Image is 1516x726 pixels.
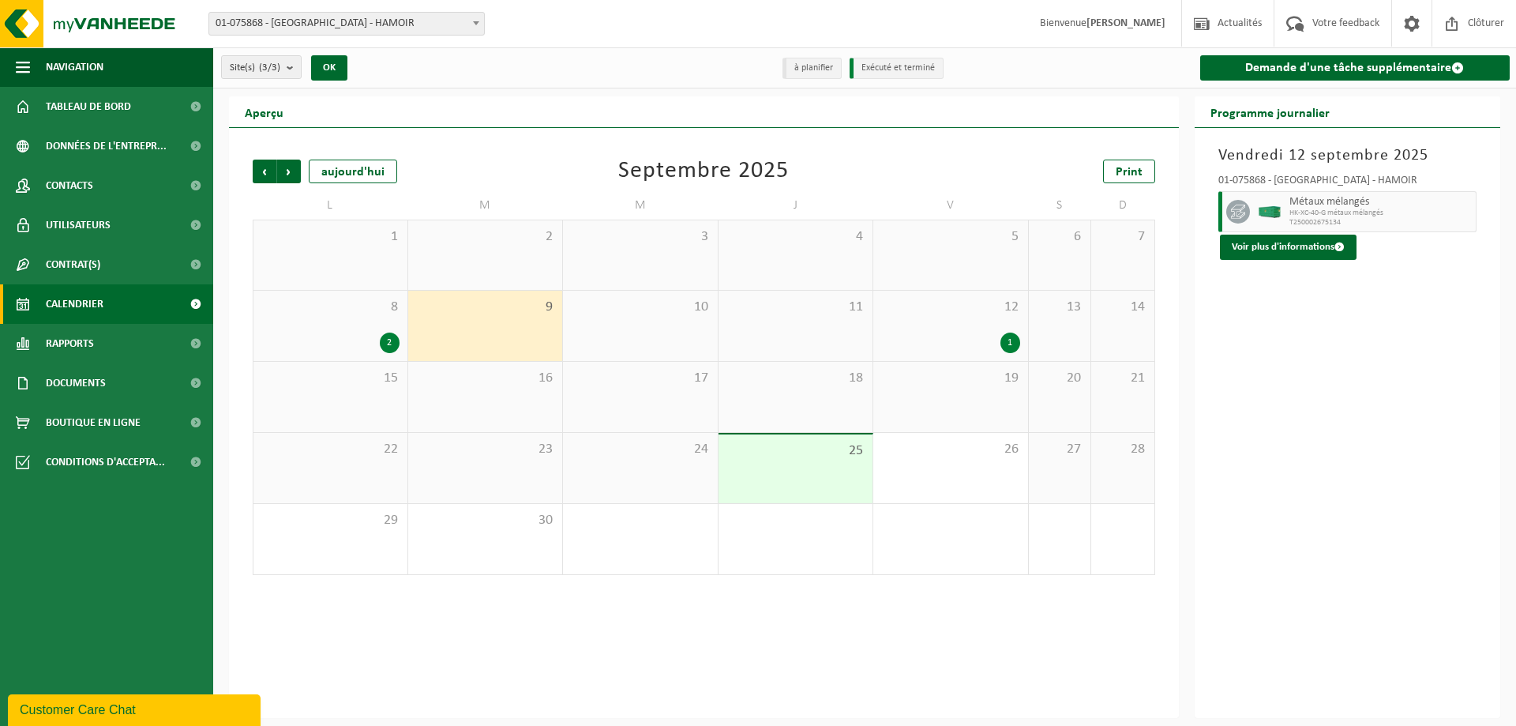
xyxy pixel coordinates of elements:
h3: Vendredi 12 septembre 2025 [1218,144,1477,167]
div: 1 [1000,333,1020,353]
td: J [719,191,874,220]
h2: Programme journalier [1195,96,1345,127]
td: L [253,191,408,220]
span: 01-075868 - BELOURTHE - HAMOIR [208,12,485,36]
a: Demande d'une tâche supplémentaire [1200,55,1510,81]
td: M [563,191,719,220]
img: HK-XC-40-GN-00 [1258,206,1281,218]
span: 01-075868 - BELOURTHE - HAMOIR [209,13,484,35]
iframe: chat widget [8,691,264,726]
span: 29 [261,512,400,529]
button: Voir plus d'informations [1220,235,1357,260]
span: 11 [726,299,865,316]
span: 30 [416,512,555,529]
span: 18 [726,370,865,387]
td: V [873,191,1029,220]
span: Contrat(s) [46,245,100,284]
span: Métaux mélangés [1289,196,1473,209]
span: 28 [1099,441,1146,458]
span: Boutique en ligne [46,403,141,442]
span: Suivant [277,160,301,183]
span: Rapports [46,324,94,363]
span: 23 [416,441,555,458]
span: 22 [261,441,400,458]
span: Données de l'entrepr... [46,126,167,166]
span: 1 [261,228,400,246]
span: 7 [1099,228,1146,246]
span: 13 [1037,299,1083,316]
span: 12 [881,299,1020,316]
button: OK [311,55,347,81]
span: Précédent [253,160,276,183]
span: 16 [416,370,555,387]
div: 01-075868 - [GEOGRAPHIC_DATA] - HAMOIR [1218,175,1477,191]
span: 17 [571,370,710,387]
a: Print [1103,160,1155,183]
li: Exécuté et terminé [850,58,944,79]
span: Utilisateurs [46,205,111,245]
span: 10 [571,299,710,316]
span: 20 [1037,370,1083,387]
count: (3/3) [259,62,280,73]
span: Tableau de bord [46,87,131,126]
span: 8 [261,299,400,316]
span: 24 [571,441,710,458]
span: Conditions d'accepta... [46,442,165,482]
span: 14 [1099,299,1146,316]
td: M [408,191,564,220]
span: 15 [261,370,400,387]
span: 25 [726,442,865,460]
button: Site(s)(3/3) [221,55,302,79]
td: S [1029,191,1092,220]
span: 21 [1099,370,1146,387]
span: 6 [1037,228,1083,246]
span: T250002675134 [1289,218,1473,228]
span: 2 [416,228,555,246]
span: Site(s) [230,56,280,80]
span: Contacts [46,166,93,205]
span: Print [1116,166,1143,179]
li: à planifier [782,58,842,79]
span: Calendrier [46,284,103,324]
span: HK-XC-40-G métaux mélangés [1289,209,1473,218]
div: 2 [380,333,400,353]
div: aujourd'hui [309,160,397,183]
span: 3 [571,228,710,246]
strong: [PERSON_NAME] [1086,17,1165,29]
span: 4 [726,228,865,246]
span: Navigation [46,47,103,87]
div: Septembre 2025 [618,160,789,183]
span: 5 [881,228,1020,246]
h2: Aperçu [229,96,299,127]
span: 19 [881,370,1020,387]
span: 27 [1037,441,1083,458]
span: 26 [881,441,1020,458]
span: Documents [46,363,106,403]
td: D [1091,191,1154,220]
span: 9 [416,299,555,316]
